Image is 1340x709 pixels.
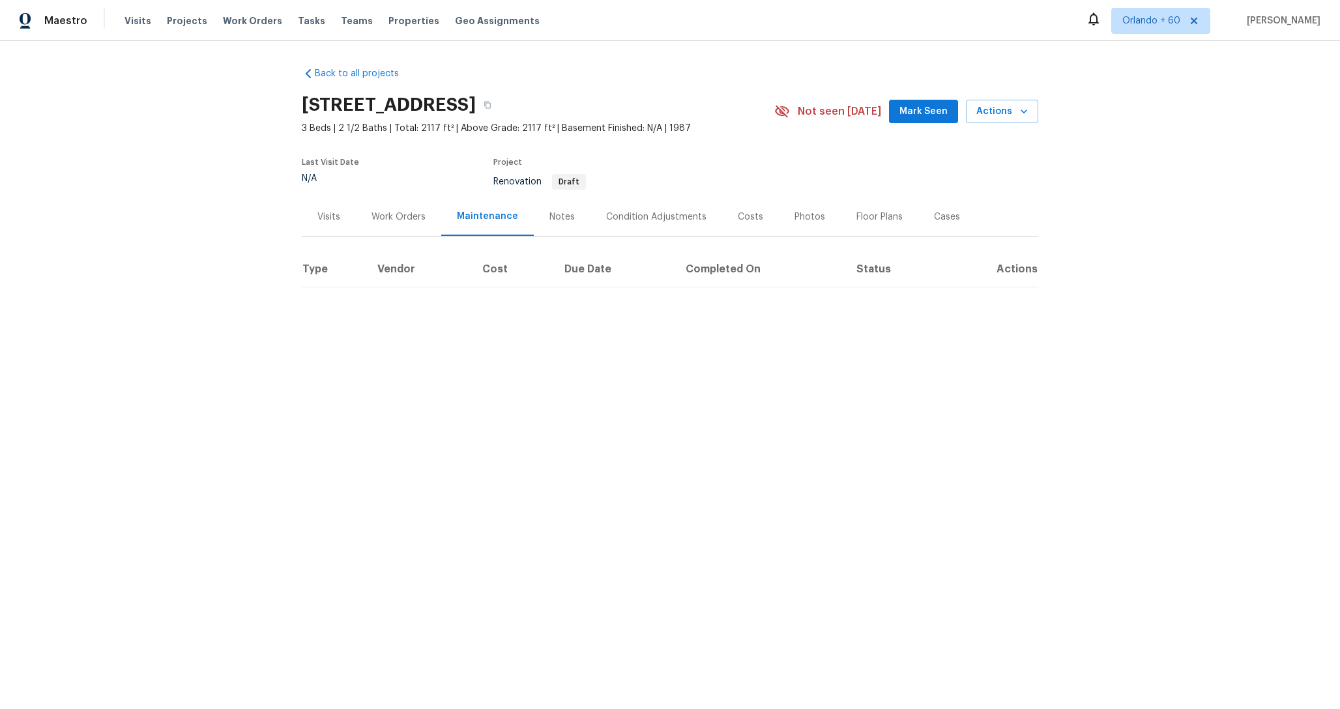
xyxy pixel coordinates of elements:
[476,93,499,117] button: Copy Address
[455,14,540,27] span: Geo Assignments
[856,210,903,224] div: Floor Plans
[457,210,518,223] div: Maintenance
[167,14,207,27] span: Projects
[889,100,958,124] button: Mark Seen
[675,251,846,287] th: Completed On
[945,251,1038,287] th: Actions
[1122,14,1180,27] span: Orlando + 60
[371,210,426,224] div: Work Orders
[493,177,586,186] span: Renovation
[472,251,555,287] th: Cost
[549,210,575,224] div: Notes
[738,210,763,224] div: Costs
[317,210,340,224] div: Visits
[44,14,87,27] span: Maestro
[553,178,585,186] span: Draft
[302,67,427,80] a: Back to all projects
[846,251,945,287] th: Status
[388,14,439,27] span: Properties
[302,98,476,111] h2: [STREET_ADDRESS]
[302,174,359,183] div: N/A
[1242,14,1320,27] span: [PERSON_NAME]
[606,210,706,224] div: Condition Adjustments
[124,14,151,27] span: Visits
[341,14,373,27] span: Teams
[367,251,472,287] th: Vendor
[966,100,1038,124] button: Actions
[794,210,825,224] div: Photos
[554,251,675,287] th: Due Date
[298,16,325,25] span: Tasks
[223,14,282,27] span: Work Orders
[302,158,359,166] span: Last Visit Date
[302,122,774,135] span: 3 Beds | 2 1/2 Baths | Total: 2117 ft² | Above Grade: 2117 ft² | Basement Finished: N/A | 1987
[899,104,948,120] span: Mark Seen
[302,251,367,287] th: Type
[798,105,881,118] span: Not seen [DATE]
[493,158,522,166] span: Project
[976,104,1028,120] span: Actions
[934,210,960,224] div: Cases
